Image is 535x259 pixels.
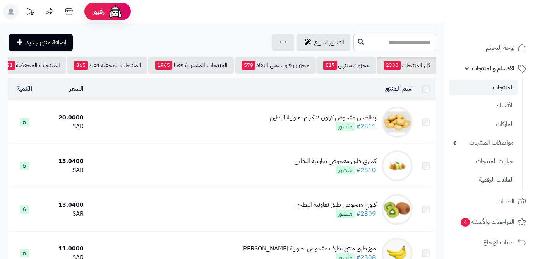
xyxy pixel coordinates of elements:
[20,205,29,214] span: 6
[4,61,15,70] span: 21
[108,4,123,19] img: ai-face.png
[356,122,376,131] a: #2811
[449,80,518,95] a: المنتجات
[21,4,40,21] a: تحديثات المنصة
[482,16,528,32] img: logo-2.png
[242,61,255,70] span: 579
[460,216,514,227] span: المراجعات والأسئلة
[20,118,29,126] span: 6
[43,201,84,210] div: 13.0400
[449,135,518,151] a: مواصفات المنتجات
[336,210,355,218] span: منشور
[356,209,376,218] a: #2809
[336,122,355,131] span: منشور
[26,38,67,47] span: اضافة منتج جديد
[314,38,344,47] span: التحرير لسريع
[241,244,376,253] div: موز طبق منتج نظيف مفحوص تعاونية [PERSON_NAME]
[43,122,84,131] div: SAR
[316,57,376,74] a: مخزون منتهي817
[449,213,530,231] a: المراجعات والأسئلة4
[382,150,413,181] img: كمثرى طبق مفحوص تعاونية البطين
[235,57,316,74] a: مخزون قارب على النفاذ579
[377,57,436,74] a: كل المنتجات2330
[43,157,84,166] div: 13.0400
[382,194,413,225] img: كيوي مفحوص طبق تعاونية البطين
[497,196,514,207] span: الطلبات
[295,157,376,166] div: كمثرى طبق مفحوص تعاونية البطين
[449,192,530,211] a: الطلبات
[486,43,514,53] span: لوحة التحكم
[297,201,376,210] div: كيوي مفحوص طبق تعاونية البطين
[43,113,84,122] div: 20.0000
[472,63,514,74] span: الأقسام والمنتجات
[483,237,514,248] span: طلبات الإرجاع
[356,165,376,175] a: #2810
[449,172,518,188] a: الملفات الرقمية
[43,244,84,253] div: 11.0000
[9,34,73,51] a: اضافة منتج جديد
[382,107,413,138] img: بطاطس مفحوص كرتون 2 كجم تعاونية البطين
[20,249,29,257] span: 6
[155,61,172,70] span: 1965
[323,61,337,70] span: 817
[17,84,32,94] a: الكمية
[336,166,355,174] span: منشور
[449,39,530,57] a: لوحة التحكم
[449,233,530,252] a: طلبات الإرجاع
[74,61,88,70] span: 365
[69,84,84,94] a: السعر
[385,84,413,94] a: اسم المنتج
[43,166,84,175] div: SAR
[449,153,518,170] a: خيارات المنتجات
[148,57,234,74] a: المنتجات المنشورة فقط1965
[92,7,105,16] span: رفيق
[297,34,350,51] a: التحرير لسريع
[270,113,376,122] div: بطاطس مفحوص كرتون 2 كجم تعاونية البطين
[67,57,147,74] a: المنتجات المخفية فقط365
[43,210,84,218] div: SAR
[449,116,518,133] a: الماركات
[384,61,401,70] span: 2330
[460,218,470,227] span: 4
[20,162,29,170] span: 6
[449,97,518,114] a: الأقسام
